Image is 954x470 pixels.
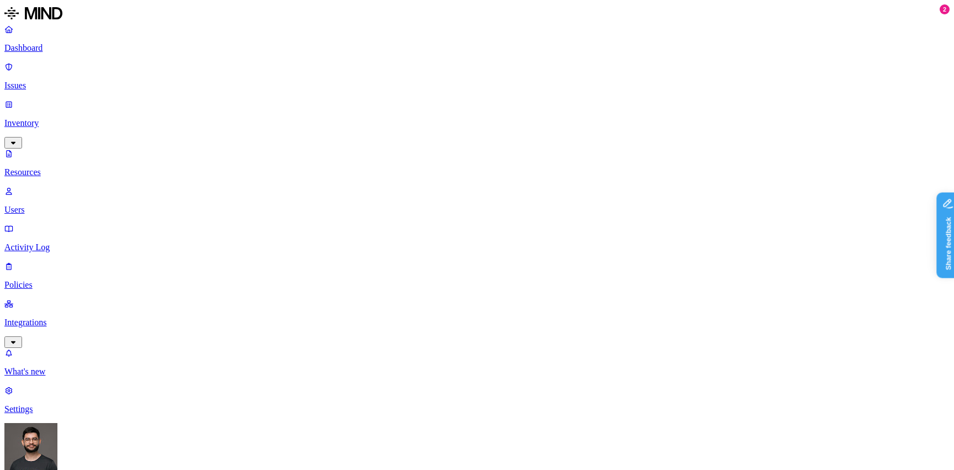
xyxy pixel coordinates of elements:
img: MIND [4,4,62,22]
p: Users [4,205,950,215]
p: What's new [4,367,950,377]
a: Inventory [4,99,950,147]
a: MIND [4,4,950,24]
p: Integrations [4,318,950,328]
p: Activity Log [4,242,950,252]
a: Integrations [4,299,950,346]
a: Users [4,186,950,215]
a: Policies [4,261,950,290]
p: Inventory [4,118,950,128]
a: Activity Log [4,224,950,252]
p: Resources [4,167,950,177]
p: Dashboard [4,43,950,53]
a: Issues [4,62,950,91]
a: Resources [4,149,950,177]
div: 2 [940,4,950,14]
p: Issues [4,81,950,91]
p: Settings [4,404,950,414]
a: Settings [4,385,950,414]
a: What's new [4,348,950,377]
p: Policies [4,280,950,290]
a: Dashboard [4,24,950,53]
